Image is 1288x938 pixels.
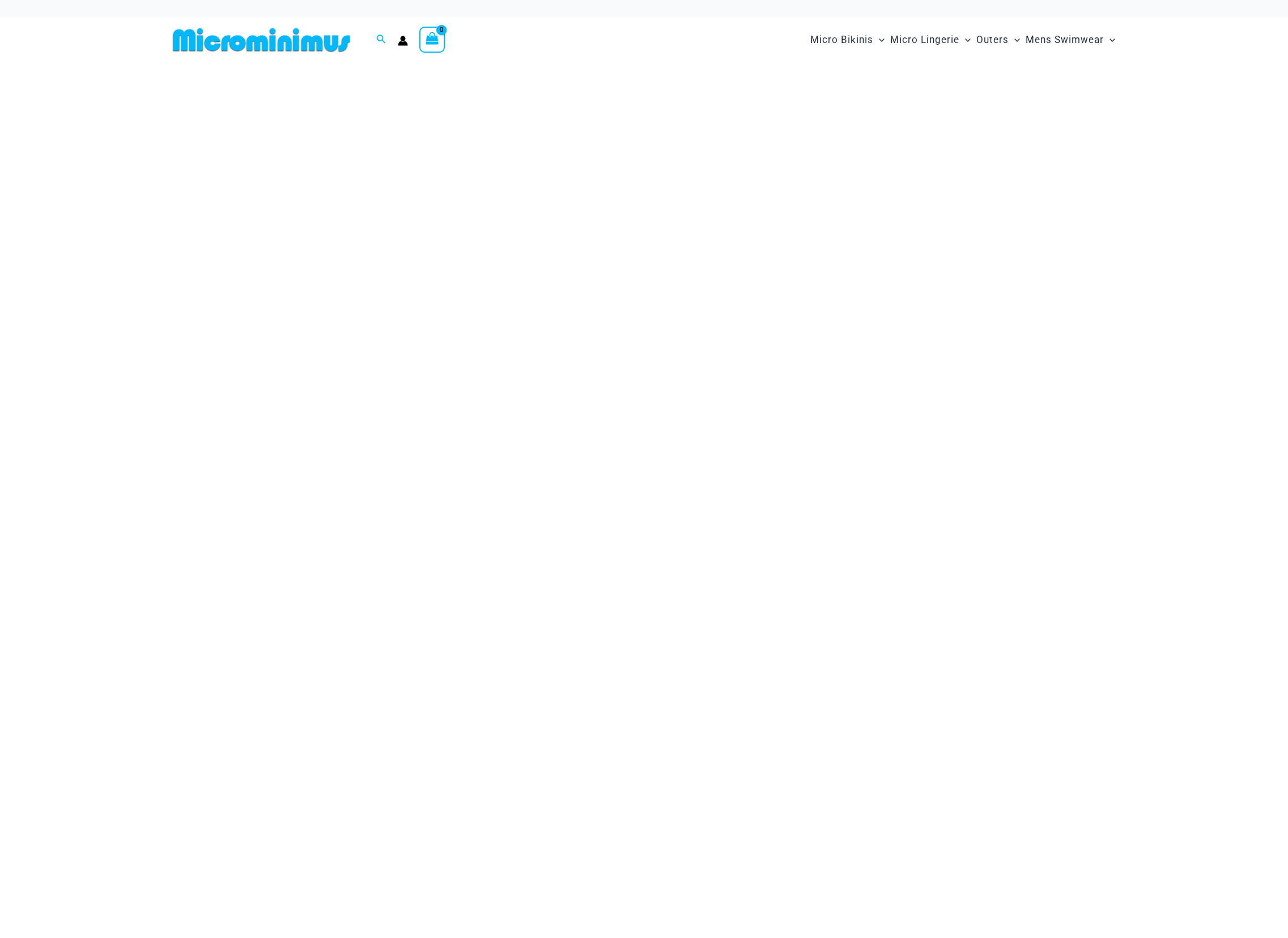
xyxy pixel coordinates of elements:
[810,25,873,54] span: Micro Bikinis
[1023,23,1118,57] a: Mens SwimwearMenu ToggleMenu Toggle
[398,36,408,46] a: Account icon link
[806,21,1120,59] nav: Site Navigation
[807,23,887,57] a: Micro BikinisMenu ToggleMenu Toggle
[890,25,959,54] span: Micro Lingerie
[976,25,1009,54] span: Outers
[873,25,885,54] span: Menu Toggle
[974,23,1023,57] a: OutersMenu ToggleMenu Toggle
[959,25,971,54] span: Menu Toggle
[1104,25,1115,54] span: Menu Toggle
[419,27,445,53] a: View Shopping Cart, empty
[1026,25,1104,54] span: Mens Swimwear
[168,27,355,53] img: MM SHOP LOGO FLAT
[1009,25,1020,54] span: Menu Toggle
[887,23,974,57] a: Micro LingerieMenu ToggleMenu Toggle
[376,33,386,47] a: Search icon link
